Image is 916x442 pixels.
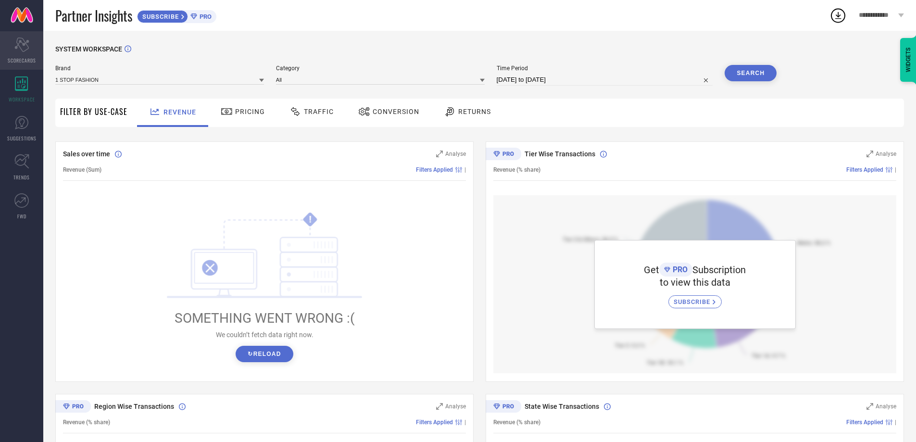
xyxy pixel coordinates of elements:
span: to view this data [660,277,730,288]
span: Category [276,65,485,72]
span: SUBSCRIBE [674,298,713,305]
span: | [464,166,466,173]
span: WORKSPACE [9,96,35,103]
span: Filters Applied [846,166,883,173]
div: Premium [486,148,521,162]
svg: Zoom [436,151,443,157]
span: Traffic [304,108,334,115]
span: | [464,419,466,426]
span: PRO [670,265,688,274]
span: Filters Applied [416,419,453,426]
span: Analyse [876,403,896,410]
span: SCORECARDS [8,57,36,64]
span: We couldn’t fetch data right now. [216,331,314,339]
span: Tier Wise Transactions [525,150,595,158]
span: FWD [17,213,26,220]
span: PRO [197,13,212,20]
span: | [895,166,896,173]
span: Analyse [445,151,466,157]
span: Analyse [445,403,466,410]
span: Sales over time [63,150,110,158]
span: Revenue (Sum) [63,166,101,173]
svg: Zoom [866,403,873,410]
input: Select time period [497,74,713,86]
span: Analyse [876,151,896,157]
a: SUBSCRIBE [668,288,722,308]
div: Premium [55,400,91,415]
span: Returns [458,108,491,115]
span: SOMETHING WENT WRONG :( [175,310,355,326]
span: Revenue (% share) [493,166,540,173]
span: Filter By Use-Case [60,106,127,117]
span: Get [644,264,659,276]
span: Revenue (% share) [63,419,110,426]
div: Open download list [829,7,847,24]
button: Search [725,65,777,81]
span: Filters Applied [846,419,883,426]
span: Subscription [692,264,746,276]
span: Revenue [163,108,196,116]
span: SYSTEM WORKSPACE [55,45,122,53]
span: Time Period [497,65,713,72]
a: SUBSCRIBEPRO [137,8,216,23]
span: Partner Insights [55,6,132,25]
span: State Wise Transactions [525,403,599,410]
span: SUBSCRIBE [138,13,181,20]
span: SUGGESTIONS [7,135,37,142]
span: Conversion [373,108,419,115]
div: Premium [486,400,521,415]
span: Filters Applied [416,166,453,173]
span: Revenue (% share) [493,419,540,426]
span: Brand [55,65,264,72]
span: Pricing [235,108,265,115]
button: ↻Reload [236,346,293,362]
span: Region Wise Transactions [94,403,174,410]
span: TRENDS [13,174,30,181]
svg: Zoom [866,151,873,157]
tspan: ! [309,214,312,225]
svg: Zoom [436,403,443,410]
span: | [895,419,896,426]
